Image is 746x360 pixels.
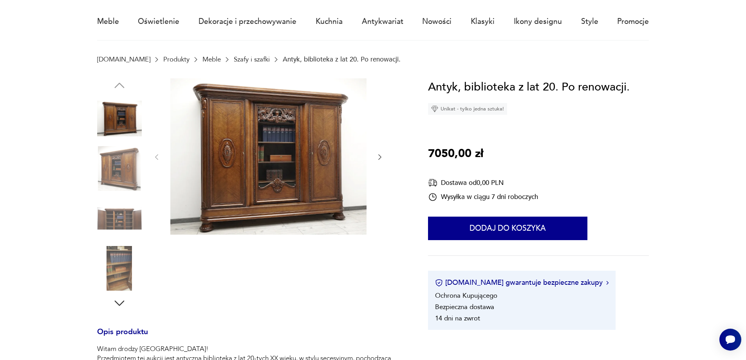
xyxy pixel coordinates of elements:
[471,4,495,40] a: Klasyki
[422,4,452,40] a: Nowości
[435,291,497,300] li: Ochrona Kupującego
[234,56,270,63] a: Szafy i szafki
[428,178,437,188] img: Ikona dostawy
[617,4,649,40] a: Promocje
[719,329,741,351] iframe: Smartsupp widget button
[362,4,403,40] a: Antykwariat
[435,278,609,288] button: [DOMAIN_NAME] gwarantuje bezpieczne zakupy
[431,105,438,112] img: Ikona diamentu
[97,146,142,191] img: Zdjęcie produktu Antyk, biblioteka z lat 20. Po renowacji.
[428,192,538,202] div: Wysyłka w ciągu 7 dni roboczych
[202,56,221,63] a: Meble
[97,4,119,40] a: Meble
[606,281,609,285] img: Ikona strzałki w prawo
[97,329,406,345] h3: Opis produktu
[428,178,538,188] div: Dostawa od 0,00 PLN
[435,279,443,287] img: Ikona certyfikatu
[514,4,562,40] a: Ikony designu
[581,4,598,40] a: Style
[199,4,296,40] a: Dekoracje i przechowywanie
[428,217,587,240] button: Dodaj do koszyka
[435,302,494,311] li: Bezpieczna dostawa
[428,78,630,96] h1: Antyk, biblioteka z lat 20. Po renowacji.
[283,56,401,63] p: Antyk, biblioteka z lat 20. Po renowacji.
[170,78,367,235] img: Zdjęcie produktu Antyk, biblioteka z lat 20. Po renowacji.
[138,4,179,40] a: Oświetlenie
[97,246,142,291] img: Zdjęcie produktu Antyk, biblioteka z lat 20. Po renowacji.
[435,314,480,323] li: 14 dni na zwrot
[316,4,343,40] a: Kuchnia
[163,56,190,63] a: Produkty
[97,196,142,241] img: Zdjęcie produktu Antyk, biblioteka z lat 20. Po renowacji.
[97,56,150,63] a: [DOMAIN_NAME]
[97,96,142,141] img: Zdjęcie produktu Antyk, biblioteka z lat 20. Po renowacji.
[428,103,507,115] div: Unikat - tylko jedna sztuka!
[428,145,483,163] p: 7050,00 zł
